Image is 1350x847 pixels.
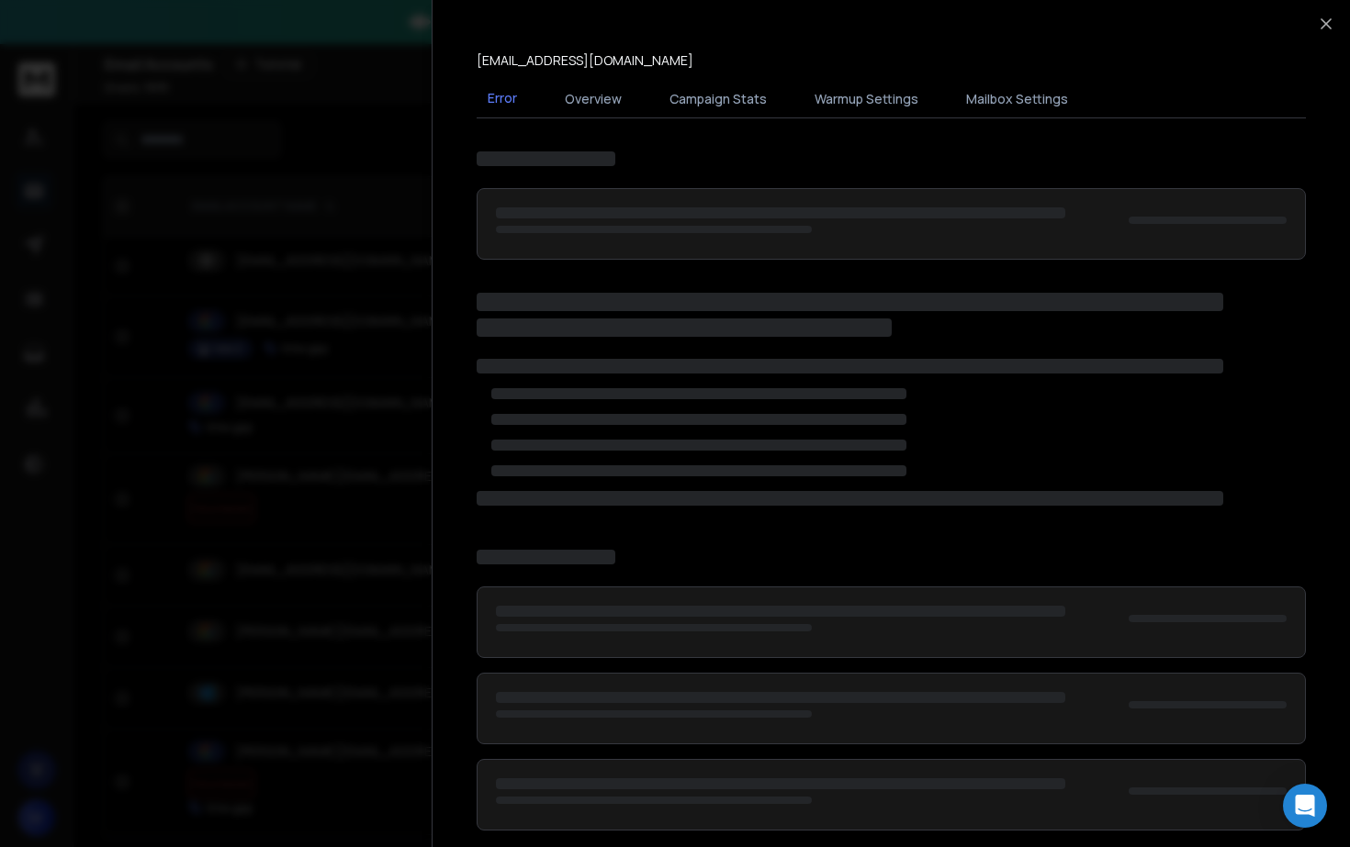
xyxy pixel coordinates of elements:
[477,51,693,70] p: [EMAIL_ADDRESS][DOMAIN_NAME]
[477,78,528,120] button: Error
[1283,784,1327,828] div: Open Intercom Messenger
[955,79,1079,119] button: Mailbox Settings
[804,79,929,119] button: Warmup Settings
[658,79,778,119] button: Campaign Stats
[554,79,633,119] button: Overview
